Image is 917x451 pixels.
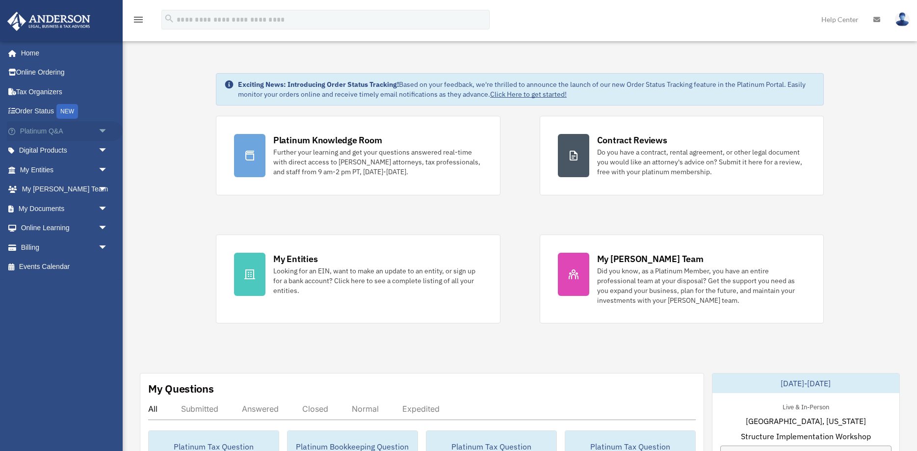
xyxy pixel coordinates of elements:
[98,160,118,180] span: arrow_drop_down
[540,116,824,195] a: Contract Reviews Do you have a contract, rental agreement, or other legal document you would like...
[4,12,93,31] img: Anderson Advisors Platinum Portal
[273,134,382,146] div: Platinum Knowledge Room
[741,430,871,442] span: Structure Implementation Workshop
[148,381,214,396] div: My Questions
[7,218,123,238] a: Online Learningarrow_drop_down
[148,404,157,414] div: All
[98,121,118,141] span: arrow_drop_down
[302,404,328,414] div: Closed
[132,17,144,26] a: menu
[216,116,500,195] a: Platinum Knowledge Room Further your learning and get your questions answered real-time with dire...
[98,199,118,219] span: arrow_drop_down
[98,238,118,258] span: arrow_drop_down
[132,14,144,26] i: menu
[7,63,123,82] a: Online Ordering
[216,235,500,323] a: My Entities Looking for an EIN, want to make an update to an entity, or sign up for a bank accoun...
[7,180,123,199] a: My [PERSON_NAME] Teamarrow_drop_down
[597,266,806,305] div: Did you know, as a Platinum Member, you have an entire professional team at your disposal? Get th...
[164,13,175,24] i: search
[597,253,704,265] div: My [PERSON_NAME] Team
[98,180,118,200] span: arrow_drop_down
[712,373,899,393] div: [DATE]-[DATE]
[273,147,482,177] div: Further your learning and get your questions answered real-time with direct access to [PERSON_NAM...
[7,238,123,257] a: Billingarrow_drop_down
[597,134,667,146] div: Contract Reviews
[540,235,824,323] a: My [PERSON_NAME] Team Did you know, as a Platinum Member, you have an entire professional team at...
[402,404,440,414] div: Expedited
[242,404,279,414] div: Answered
[7,141,123,160] a: Digital Productsarrow_drop_down
[7,43,118,63] a: Home
[597,147,806,177] div: Do you have a contract, rental agreement, or other legal document you would like an attorney's ad...
[273,266,482,295] div: Looking for an EIN, want to make an update to an entity, or sign up for a bank account? Click her...
[181,404,218,414] div: Submitted
[775,401,837,411] div: Live & In-Person
[98,218,118,239] span: arrow_drop_down
[98,141,118,161] span: arrow_drop_down
[7,121,123,141] a: Platinum Q&Aarrow_drop_down
[7,82,123,102] a: Tax Organizers
[7,102,123,122] a: Order StatusNEW
[273,253,317,265] div: My Entities
[7,199,123,218] a: My Documentsarrow_drop_down
[238,80,399,89] strong: Exciting News: Introducing Order Status Tracking!
[490,90,567,99] a: Click Here to get started!
[352,404,379,414] div: Normal
[746,415,866,427] span: [GEOGRAPHIC_DATA], [US_STATE]
[56,104,78,119] div: NEW
[7,160,123,180] a: My Entitiesarrow_drop_down
[238,80,815,99] div: Based on your feedback, we're thrilled to announce the launch of our new Order Status Tracking fe...
[895,12,910,27] img: User Pic
[7,257,123,277] a: Events Calendar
